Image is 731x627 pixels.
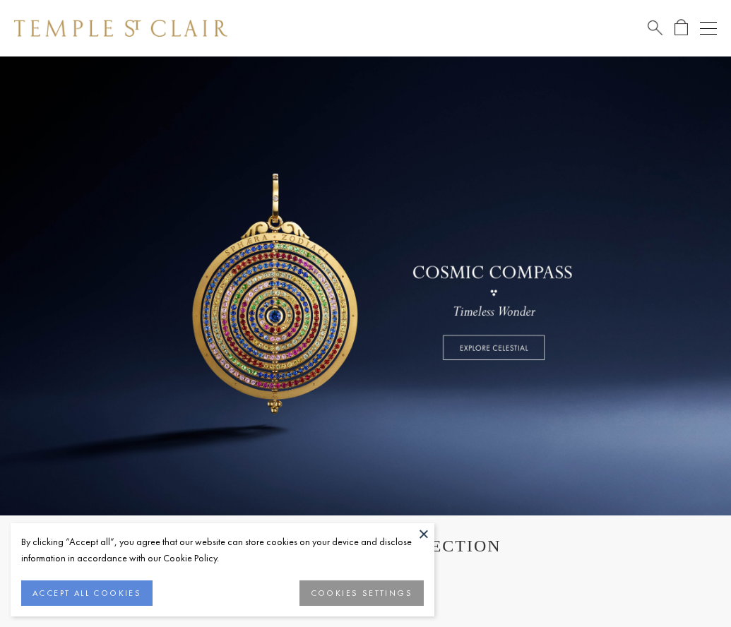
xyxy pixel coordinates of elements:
div: By clicking “Accept all”, you agree that our website can store cookies on your device and disclos... [21,534,424,566]
button: Open navigation [700,20,717,37]
button: ACCEPT ALL COOKIES [21,580,153,606]
img: Temple St. Clair [14,20,227,37]
button: COOKIES SETTINGS [299,580,424,606]
a: Search [648,19,662,37]
a: Open Shopping Bag [674,19,688,37]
